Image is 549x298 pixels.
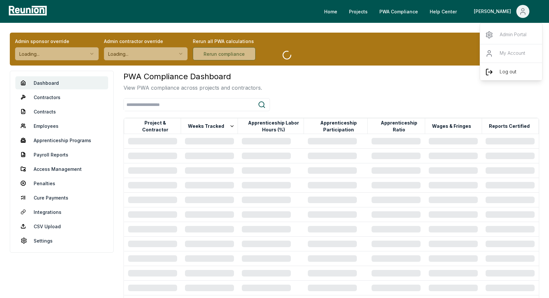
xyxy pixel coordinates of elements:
[488,120,531,133] button: Reports Certified
[15,134,108,147] a: Apprenticeship Programs
[15,191,108,204] a: Cure Payments
[469,5,535,18] button: [PERSON_NAME]
[500,50,525,57] p: My Account
[15,119,108,132] a: Employees
[309,120,367,133] button: Apprenticeship Participation
[15,177,108,190] a: Penalties
[474,5,514,18] div: [PERSON_NAME]
[193,38,276,45] label: Rerun all PWA calculations
[243,120,304,133] button: Apprenticeship Labor Hours (%)
[15,91,108,104] a: Contractors
[124,71,262,82] h3: PWA Compliance Dashboard
[374,5,423,18] a: PWA Compliance
[431,120,473,133] button: Wages & Fringes
[15,205,108,218] a: Integrations
[15,162,108,175] a: Access Management
[15,105,108,118] a: Contracts
[319,5,542,18] nav: Main
[124,84,262,92] p: View PWA compliance across projects and contractors.
[480,26,543,44] a: Admin Portal
[319,5,342,18] a: Home
[104,38,188,45] label: Admin contractor override
[15,38,99,45] label: Admin sponsor override
[15,148,108,161] a: Payroll Reports
[344,5,373,18] a: Projects
[500,68,516,76] p: Log out
[15,220,108,233] a: CSV Upload
[130,120,181,133] button: Project & Contractor
[15,234,108,247] a: Settings
[187,120,236,133] button: Weeks Tracked
[424,5,462,18] a: Help Center
[500,31,526,39] p: Admin Portal
[480,26,543,84] div: [PERSON_NAME]
[15,76,108,89] a: Dashboard
[373,120,425,133] button: Apprenticeship Ratio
